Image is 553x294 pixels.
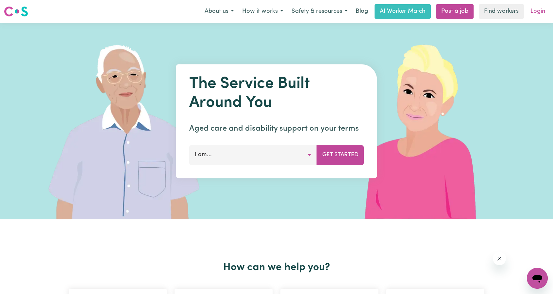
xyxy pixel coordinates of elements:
p: Aged care and disability support on your terms [189,123,364,135]
button: Safety & resources [287,5,352,18]
a: Careseekers logo [4,4,28,19]
iframe: Close message [493,252,506,265]
a: Login [527,4,549,19]
h1: The Service Built Around You [189,75,364,112]
h2: How can we help you? [65,261,488,274]
a: Post a job [436,4,474,19]
a: Blog [352,4,372,19]
span: Need any help? [4,5,40,10]
button: How it works [238,5,287,18]
img: Careseekers logo [4,6,28,17]
button: I am... [189,145,317,165]
button: Get Started [317,145,364,165]
button: About us [200,5,238,18]
a: Find workers [479,4,524,19]
iframe: Button to launch messaging window [527,268,548,289]
a: AI Worker Match [375,4,431,19]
